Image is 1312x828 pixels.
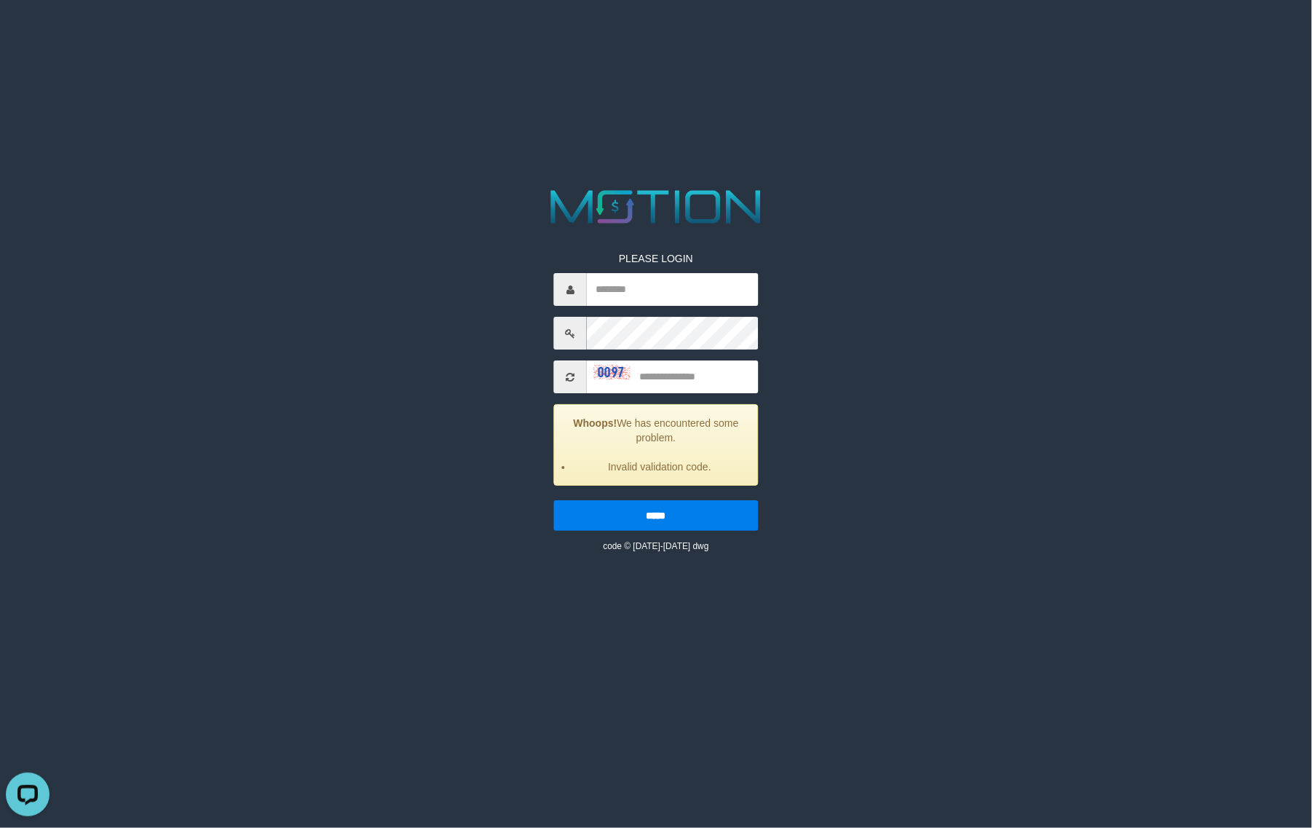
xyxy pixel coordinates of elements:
[603,541,708,551] small: code © [DATE]-[DATE] dwg
[574,417,617,429] strong: Whoops!
[594,366,631,380] img: captcha
[573,460,746,474] li: Invalid validation code.
[541,184,770,229] img: MOTION_logo.png
[6,6,50,50] button: Open LiveChat chat widget
[554,251,758,266] p: PLEASE LOGIN
[554,404,758,486] div: We has encountered some problem.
